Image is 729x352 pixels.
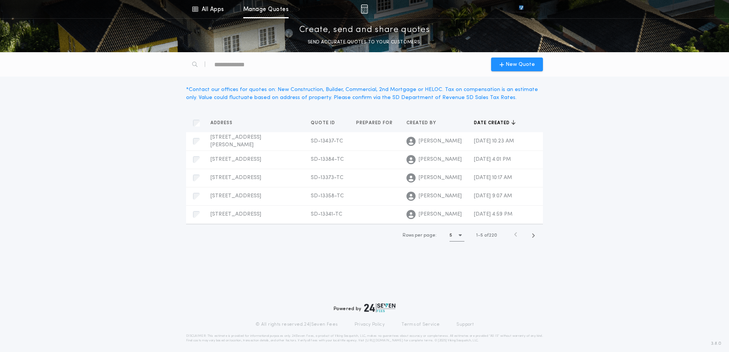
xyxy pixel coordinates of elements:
span: SD-13358-TC [311,193,344,199]
span: Date created [474,120,511,126]
span: SD-13373-TC [311,175,344,181]
button: Date created [474,119,515,127]
span: [PERSON_NAME] [419,174,462,182]
h1: 5 [450,232,452,239]
span: [PERSON_NAME] [419,192,462,200]
span: Address [210,120,234,126]
a: Privacy Policy [355,322,385,328]
span: Prepared for [356,120,394,126]
button: 5 [450,229,464,242]
p: DISCLAIMER: This estimate is provided for informational purposes only. 24|Seven Fees, a product o... [186,334,543,343]
span: 3.8.0 [711,340,721,347]
span: Created by [406,120,438,126]
span: [PERSON_NAME] [419,156,462,163]
span: [STREET_ADDRESS] [210,211,261,217]
span: [DATE] 10:23 AM [474,138,514,144]
span: [DATE] 4:59 PM [474,211,512,217]
a: [URL][DOMAIN_NAME] [365,339,403,342]
span: [STREET_ADDRESS] [210,157,261,162]
div: Powered by [334,303,395,312]
span: [DATE] 9:07 AM [474,193,512,199]
p: SEND ACCURATE QUOTES TO YOUR CUSTOMERS. [308,38,421,46]
span: [STREET_ADDRESS] [210,175,261,181]
p: Create, send and share quotes [299,24,430,36]
span: [STREET_ADDRESS] [210,193,261,199]
img: img [361,5,368,14]
span: SD-13341-TC [311,211,342,217]
span: 5 [480,233,483,238]
a: Support [456,322,474,328]
span: [DATE] 10:17 AM [474,175,512,181]
button: Quote ID [311,119,341,127]
button: New Quote [491,58,543,71]
a: Terms of Service [401,322,440,328]
span: New Quote [506,61,535,69]
span: Rows per page: [403,233,437,238]
span: SD-13384-TC [311,157,344,162]
button: Address [210,119,238,127]
p: © All rights reserved. 24|Seven Fees [255,322,338,328]
img: vs-icon [505,5,537,13]
span: 1 [476,233,478,238]
span: [PERSON_NAME] [419,211,462,218]
span: SD-13437-TC [311,138,343,144]
button: Created by [406,119,442,127]
img: logo [364,303,395,312]
span: [DATE] 4:01 PM [474,157,511,162]
span: [STREET_ADDRESS][PERSON_NAME] [210,134,261,148]
span: of 220 [484,232,497,239]
span: Quote ID [311,120,337,126]
div: * Contact our offices for quotes on: New Construction, Builder, Commercial, 2nd Mortgage or HELOC... [186,86,543,102]
span: [PERSON_NAME] [419,138,462,145]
